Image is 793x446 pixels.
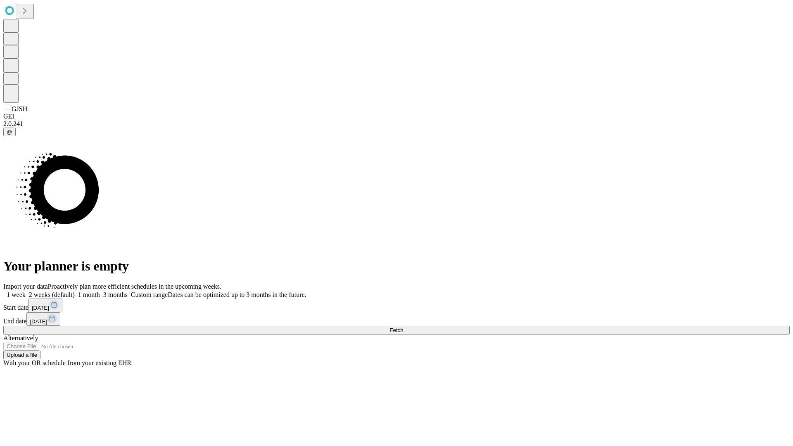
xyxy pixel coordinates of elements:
button: @ [3,128,16,136]
button: [DATE] [28,299,62,312]
div: 2.0.241 [3,120,790,128]
span: GJSH [12,105,27,112]
span: Alternatively [3,334,38,342]
div: Start date [3,299,790,312]
span: Fetch [389,327,403,333]
span: [DATE] [32,305,49,311]
span: 1 month [78,291,100,298]
button: [DATE] [26,312,60,326]
h1: Your planner is empty [3,259,790,274]
button: Fetch [3,326,790,334]
span: Dates can be optimized up to 3 months in the future. [168,291,306,298]
span: Import your data [3,283,48,290]
button: Upload a file [3,351,40,359]
div: End date [3,312,790,326]
span: 3 months [103,291,128,298]
span: Custom range [131,291,168,298]
span: 2 weeks (default) [29,291,75,298]
span: Proactively plan more efficient schedules in the upcoming weeks. [48,283,221,290]
span: 1 week [7,291,26,298]
span: [DATE] [30,318,47,325]
span: @ [7,129,12,135]
span: With your OR schedule from your existing EHR [3,359,131,366]
div: GEI [3,113,790,120]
